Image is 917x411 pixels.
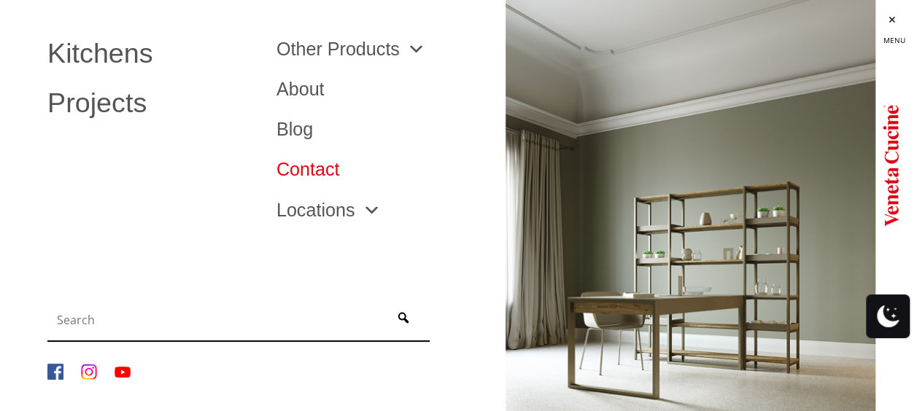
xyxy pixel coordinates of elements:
a: Blog [276,120,484,138]
a: Projects [47,90,255,117]
a: About [276,80,484,98]
a: Locations [276,201,381,219]
input: Search [51,305,381,334]
a: Other Products [276,40,425,58]
img: Facebook [47,364,63,380]
a: Kitchens [47,40,255,68]
img: Logo [883,99,899,230]
img: Instagram [81,364,97,380]
img: YouTube [115,364,131,380]
a: Contact [276,160,484,179]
